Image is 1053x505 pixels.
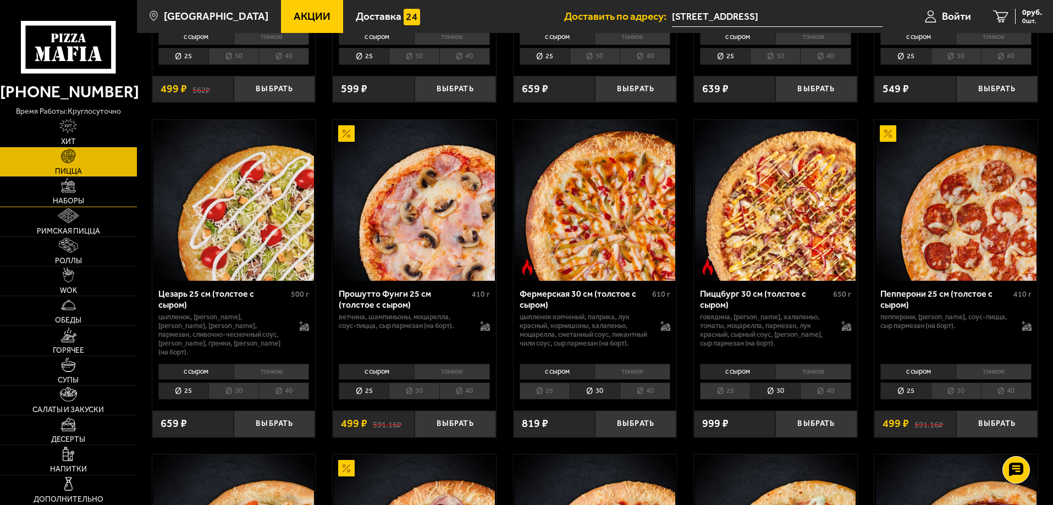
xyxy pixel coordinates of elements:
[339,48,389,65] li: 25
[373,418,401,429] s: 591.16 ₽
[594,29,670,45] li: тонкое
[164,11,268,21] span: [GEOGRAPHIC_DATA]
[522,84,548,95] span: 659 ₽
[520,29,595,45] li: с сыром
[800,48,851,65] li: 40
[520,288,650,309] div: Фермерская 30 см (толстое с сыром)
[750,382,800,399] li: 30
[956,76,1038,103] button: Выбрать
[161,418,187,429] span: 659 ₽
[981,382,1032,399] li: 40
[700,382,750,399] li: 25
[699,259,716,275] img: Острое блюдо
[956,364,1032,379] li: тонкое
[333,120,496,280] a: АкционныйПрошутто Фунги 25 см (толстое с сыром)
[775,76,857,103] button: Выбрать
[439,48,490,65] li: 40
[775,410,857,437] button: Выбрать
[883,84,909,95] span: 549 ₽
[956,29,1032,45] li: тонкое
[414,364,490,379] li: тонкое
[472,290,490,299] span: 410 г
[519,259,536,275] img: Острое блюдо
[258,48,309,65] li: 40
[775,364,851,379] li: тонкое
[514,120,677,280] a: Острое блюдоФермерская 30 см (толстое с сыром)
[800,382,851,399] li: 40
[700,313,830,348] p: говядина, [PERSON_NAME], халапеньо, томаты, моцарелла, пармезан, лук красный, сырный соус, [PERSO...
[192,84,210,95] s: 562 ₽
[672,7,883,27] input: Ваш адрес доставки
[700,29,775,45] li: с сыром
[564,11,672,21] span: Доставить по адресу:
[672,7,883,27] span: Санкт-Петербург, Пушкин, Церковная улица, 50/18, подъезд 1
[414,29,490,45] li: тонкое
[341,84,367,95] span: 599 ₽
[258,382,309,399] li: 40
[880,48,930,65] li: 25
[58,376,79,384] span: Супы
[700,48,750,65] li: 25
[153,120,314,280] img: Цезарь 25 см (толстое с сыром)
[158,288,289,309] div: Цезарь 25 см (толстое с сыром)
[702,84,729,95] span: 639 ₽
[291,290,309,299] span: 500 г
[595,410,676,437] button: Выбрать
[520,313,650,348] p: цыпленок копченый, паприка, лук красный, корнишоны, халапеньо, моцарелла, сметанный соус, пикантн...
[981,48,1032,65] li: 40
[34,496,103,503] span: Дополнительно
[339,288,469,309] div: Прошутто Фунги 25 см (толстое с сыром)
[208,382,258,399] li: 30
[570,382,620,399] li: 30
[876,120,1037,280] img: Пепперони 25 см (толстое с сыром)
[700,364,775,379] li: с сыром
[234,29,310,45] li: тонкое
[161,84,187,95] span: 499 ₽
[880,382,930,399] li: 25
[880,313,1011,330] p: пепперони, [PERSON_NAME], соус-пицца, сыр пармезан (на борт).
[158,29,234,45] li: с сыром
[356,11,401,21] span: Доставка
[51,436,85,443] span: Десерты
[61,138,76,146] span: Хит
[339,364,414,379] li: с сыром
[874,120,1038,280] a: АкционныйПепперони 25 см (толстое с сыром)
[956,410,1038,437] button: Выбрать
[389,48,439,65] li: 30
[339,29,414,45] li: с сыром
[931,382,981,399] li: 30
[152,120,316,280] a: Цезарь 25 см (толстое с сыром)
[339,313,469,330] p: ветчина, шампиньоны, моцарелла, соус-пицца, сыр пармезан (на борт).
[1022,9,1042,16] span: 0 руб.
[594,364,670,379] li: тонкое
[338,460,355,476] img: Акционный
[55,317,81,324] span: Обеды
[702,418,729,429] span: 999 ₽
[234,76,315,103] button: Выбрать
[208,48,258,65] li: 30
[520,382,570,399] li: 25
[234,410,315,437] button: Выбрать
[942,11,971,21] span: Войти
[695,120,856,280] img: Пиццбург 30 см (толстое с сыром)
[914,418,943,429] s: 591.16 ₽
[294,11,330,21] span: Акции
[37,227,100,235] span: Римская пицца
[53,197,84,205] span: Наборы
[55,257,82,265] span: Роллы
[833,290,851,299] span: 650 г
[55,168,82,175] span: Пицца
[158,382,208,399] li: 25
[1022,18,1042,24] span: 0 шт.
[404,9,420,25] img: 15daf4d41897b9f0e9f617042186c801.svg
[1013,290,1032,299] span: 410 г
[439,382,490,399] li: 40
[53,347,84,354] span: Горячее
[880,364,956,379] li: с сыром
[334,120,494,280] img: Прошутто Фунги 25 см (толстое с сыром)
[880,288,1011,309] div: Пепперони 25 см (толстое с сыром)
[50,465,87,473] span: Напитки
[522,418,548,429] span: 819 ₽
[595,76,676,103] button: Выбрать
[158,48,208,65] li: 25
